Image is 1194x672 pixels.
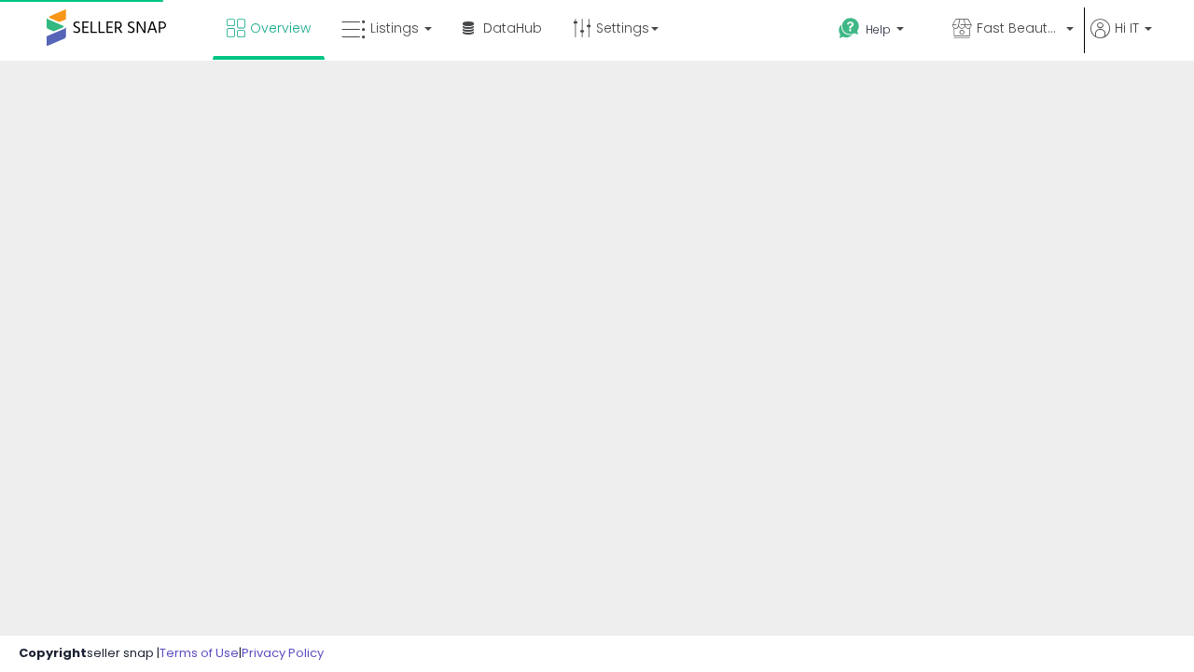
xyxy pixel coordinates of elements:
[160,644,239,662] a: Terms of Use
[483,19,542,37] span: DataHub
[370,19,419,37] span: Listings
[1115,19,1139,37] span: Hi IT
[242,644,324,662] a: Privacy Policy
[824,3,936,61] a: Help
[19,645,324,663] div: seller snap | |
[250,19,311,37] span: Overview
[977,19,1061,37] span: Fast Beauty ([GEOGRAPHIC_DATA])
[1090,19,1152,61] a: Hi IT
[19,644,87,662] strong: Copyright
[866,21,891,37] span: Help
[838,17,861,40] i: Get Help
